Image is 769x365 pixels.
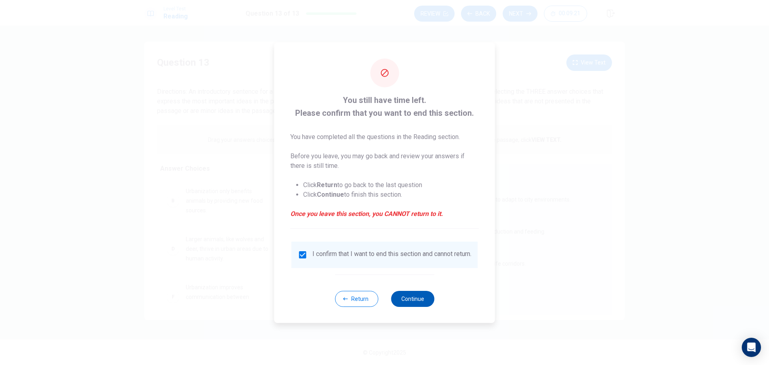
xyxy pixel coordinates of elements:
[290,151,479,171] p: Before you leave, you may go back and review your answers if there is still time.
[303,180,479,190] li: Click to go back to the last question
[742,338,761,357] div: Open Intercom Messenger
[290,132,479,142] p: You have completed all the questions in the Reading section.
[317,181,337,189] strong: Return
[290,94,479,119] span: You still have time left. Please confirm that you want to end this section.
[335,291,378,307] button: Return
[303,190,479,200] li: Click to finish this section.
[290,209,479,219] em: Once you leave this section, you CANNOT return to it.
[312,250,471,260] div: I confirm that I want to end this section and cannot return.
[391,291,434,307] button: Continue
[317,191,344,198] strong: Continue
